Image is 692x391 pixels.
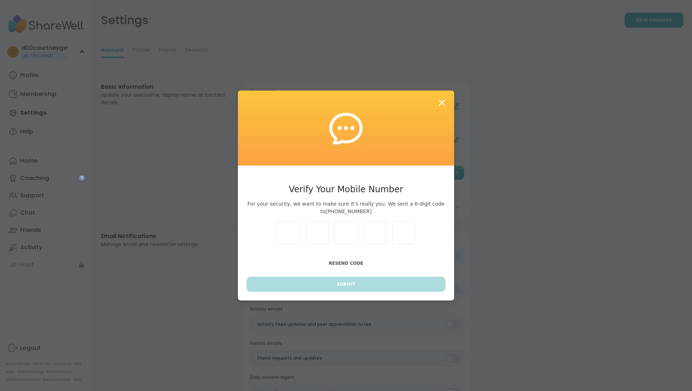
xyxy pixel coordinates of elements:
iframe: Spotlight [79,175,85,181]
button: Resend Code [247,256,445,271]
h3: Verify Your Mobile Number [247,183,445,196]
span: Submit [337,281,355,287]
span: Resend Code [329,261,363,266]
button: Submit [247,277,445,292]
span: For your security, we want to make sure it’s really you. We sent a 6-digit code to [PHONE_NUMBER] [247,200,445,215]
